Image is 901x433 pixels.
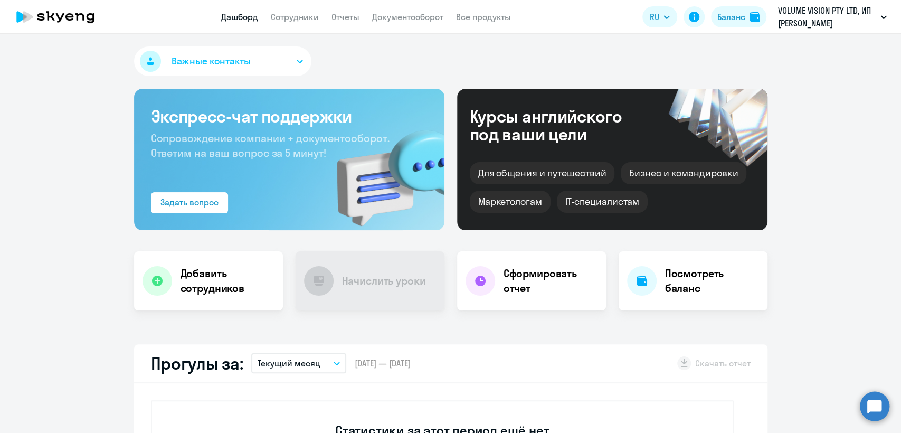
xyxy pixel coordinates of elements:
[271,12,319,22] a: Сотрудники
[778,4,876,30] p: VOLUME VISION PTY LTD, ИП [PERSON_NAME]
[151,106,428,127] h3: Экспресс-чат поддержки
[172,54,251,68] span: Важные контакты
[773,4,892,30] button: VOLUME VISION PTY LTD, ИП [PERSON_NAME]
[717,11,745,23] div: Баланс
[355,357,411,369] span: [DATE] — [DATE]
[711,6,766,27] button: Балансbalance
[750,12,760,22] img: balance
[221,12,258,22] a: Дашборд
[331,12,359,22] a: Отчеты
[470,162,615,184] div: Для общения и путешествий
[621,162,746,184] div: Бизнес и командировки
[342,274,426,288] h4: Начислить уроки
[504,266,597,296] h4: Сформировать отчет
[151,131,390,159] span: Сопровождение компании + документооборот. Ответим на ваш вопрос за 5 минут!
[181,266,274,296] h4: Добавить сотрудников
[642,6,677,27] button: RU
[160,196,219,209] div: Задать вопрос
[151,192,228,213] button: Задать вопрос
[557,191,648,213] div: IT-специалистам
[251,353,346,373] button: Текущий месяц
[258,357,320,370] p: Текущий месяц
[470,191,551,213] div: Маркетологам
[665,266,759,296] h4: Посмотреть баланс
[134,46,311,76] button: Важные контакты
[321,111,444,230] img: bg-img
[650,11,659,23] span: RU
[456,12,511,22] a: Все продукты
[470,107,650,143] div: Курсы английского под ваши цели
[372,12,443,22] a: Документооборот
[151,353,243,374] h2: Прогулы за:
